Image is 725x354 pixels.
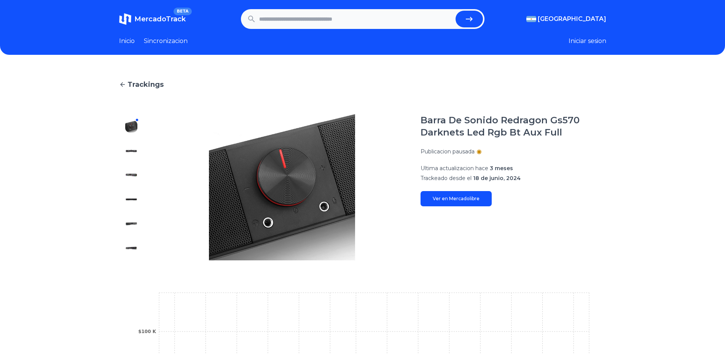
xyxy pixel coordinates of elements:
span: [GEOGRAPHIC_DATA] [538,14,606,24]
img: Barra De Sonido Redragon Gs570 Darknets Led Rgb Bt Aux Full [125,242,137,254]
img: Barra De Sonido Redragon Gs570 Darknets Led Rgb Bt Aux Full [159,114,405,260]
img: Argentina [526,16,536,22]
span: Trackings [127,79,164,90]
img: Barra De Sonido Redragon Gs570 Darknets Led Rgb Bt Aux Full [125,218,137,230]
span: BETA [174,8,191,15]
a: Inicio [119,37,135,46]
a: Trackings [119,79,606,90]
img: Barra De Sonido Redragon Gs570 Darknets Led Rgb Bt Aux Full [125,145,137,157]
a: Ver en Mercadolibre [421,191,492,206]
img: MercadoTrack [119,13,131,25]
a: MercadoTrackBETA [119,13,186,25]
span: Ultima actualizacion hace [421,165,488,172]
img: Barra De Sonido Redragon Gs570 Darknets Led Rgb Bt Aux Full [125,120,137,132]
p: Publicacion pausada [421,148,475,155]
tspan: $100 K [138,329,156,334]
button: Iniciar sesion [569,37,606,46]
img: Barra De Sonido Redragon Gs570 Darknets Led Rgb Bt Aux Full [125,193,137,206]
a: Sincronizacion [144,37,188,46]
button: [GEOGRAPHIC_DATA] [526,14,606,24]
span: 18 de junio, 2024 [473,175,521,182]
span: MercadoTrack [134,15,186,23]
span: Trackeado desde el [421,175,472,182]
img: Barra De Sonido Redragon Gs570 Darknets Led Rgb Bt Aux Full [125,169,137,181]
h1: Barra De Sonido Redragon Gs570 Darknets Led Rgb Bt Aux Full [421,114,606,139]
span: 3 meses [490,165,513,172]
